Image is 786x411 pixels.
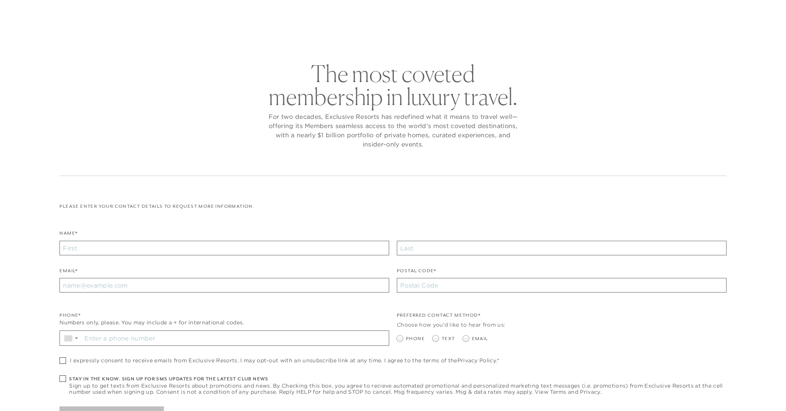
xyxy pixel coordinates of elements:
input: name@example.com [59,278,389,293]
div: Country Code Selector [60,331,82,345]
span: Phone [406,335,425,342]
a: The Collection [305,25,363,47]
label: Name* [59,230,78,241]
span: ▼ [74,336,79,340]
span: Email [472,335,488,342]
h6: Stay in the know. Sign up for sms updates for the latest club news [69,375,726,383]
h2: The most coveted membership in luxury travel. [266,62,520,108]
input: First [59,241,389,255]
label: Email* [59,267,78,278]
div: Numbers only, please. You may include a + for international codes. [59,319,389,327]
a: Community [434,25,481,47]
input: Enter a phone number [82,331,389,345]
legend: Preferred Contact Method* [397,312,481,323]
input: Last [397,241,727,255]
a: Privacy Policy [457,357,496,364]
span: I expressly consent to receive emails from Exclusive Resorts. I may opt-out with an unsubscribe l... [70,357,499,363]
label: Postal Code* [397,267,436,278]
span: Text [442,335,455,342]
a: Membership [375,25,423,47]
div: Phone* [59,312,389,319]
div: Choose how you'd like to hear from us: [397,321,727,329]
span: Sign up to get texts from Exclusive Resorts about promotions and news. By Checking this box, you ... [69,383,726,395]
input: Postal Code [397,278,727,293]
p: Please enter your contact details to request more information: [59,203,726,210]
a: Member Login [695,8,733,15]
p: For two decades, Exclusive Resorts has redefined what it means to travel well—offering its Member... [266,112,520,149]
a: Get Started [33,8,66,15]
